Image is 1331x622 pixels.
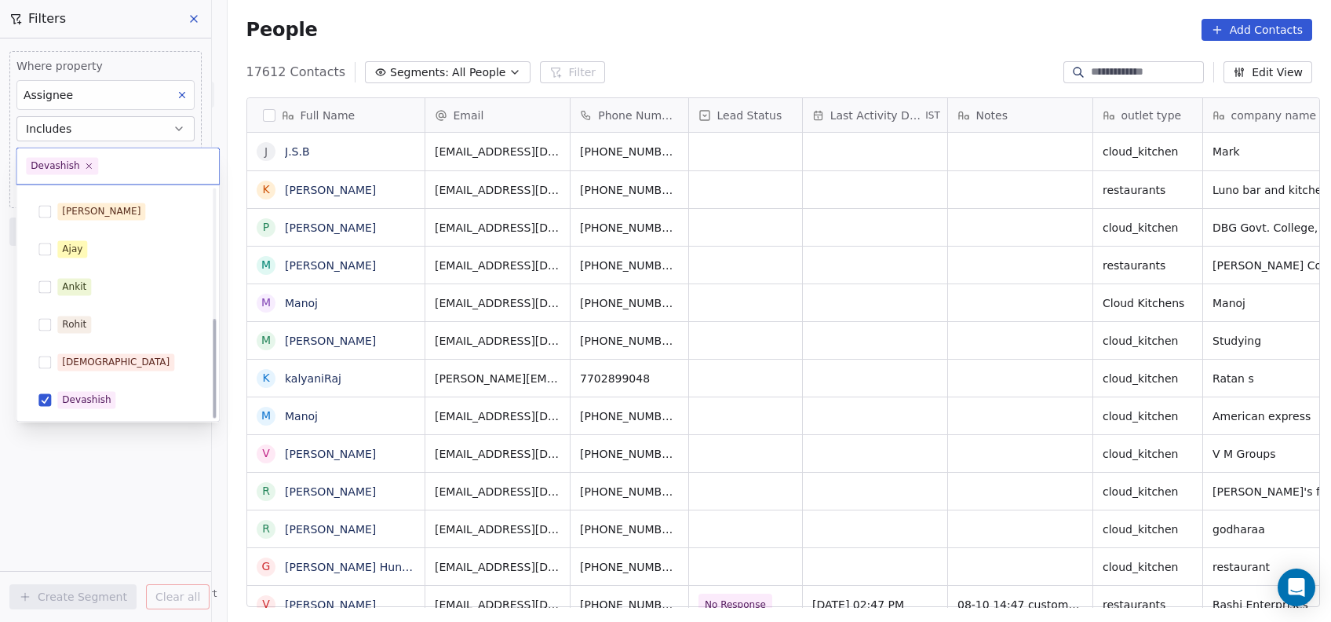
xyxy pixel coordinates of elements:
div: Devashish [62,393,111,407]
div: Rohit [62,317,86,331]
div: Ankit [62,280,86,294]
div: [PERSON_NAME] [62,204,140,218]
div: [DEMOGRAPHIC_DATA] [62,355,170,369]
div: Devashish [31,159,79,173]
div: Ajay [62,242,82,256]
